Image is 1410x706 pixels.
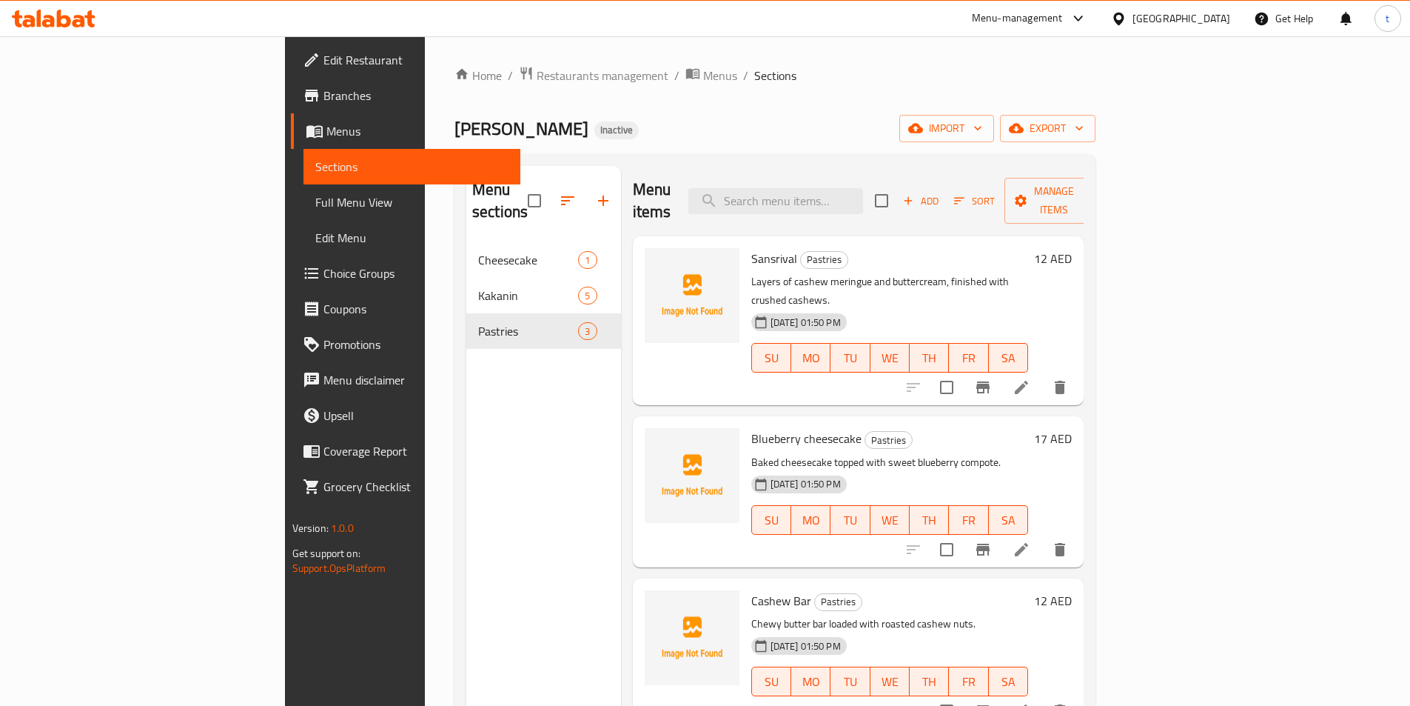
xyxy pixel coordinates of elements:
span: Sort [954,193,995,210]
div: Pastries [800,251,848,269]
button: WE [870,343,910,373]
span: TU [836,671,864,693]
span: Inactive [594,124,639,136]
a: Edit Restaurant [291,42,520,78]
span: MO [797,510,825,531]
span: MO [797,347,825,369]
a: Choice Groups [291,256,520,291]
span: Menus [703,67,737,84]
a: Sections [303,149,520,184]
span: Add [901,193,941,210]
a: Full Menu View [303,184,520,220]
button: SA [989,343,1028,373]
span: Cashew Bar [751,590,811,612]
span: Add item [897,190,944,213]
span: FR [955,671,982,693]
img: Sansrival [645,248,739,343]
span: Select to update [931,372,962,403]
span: SU [758,347,785,369]
div: Kakanin [478,287,578,304]
span: [DATE] 01:50 PM [765,477,847,491]
span: SA [995,510,1022,531]
span: SA [995,671,1022,693]
span: WE [876,347,904,369]
span: SU [758,510,785,531]
div: items [578,287,597,304]
button: TH [910,343,949,373]
h6: 12 AED [1034,590,1072,611]
span: Select section [866,185,897,216]
a: Upsell [291,398,520,433]
div: Inactive [594,121,639,139]
button: TH [910,667,949,696]
span: TH [916,510,943,531]
span: [DATE] 01:50 PM [765,639,847,653]
span: Coverage Report [323,442,508,460]
span: Upsell [323,407,508,424]
button: delete [1042,370,1078,405]
button: WE [870,667,910,696]
h6: 17 AED [1034,428,1072,449]
span: Grocery Checklist [323,478,508,496]
button: SU [751,343,791,373]
span: Menus [326,122,508,140]
a: Promotions [291,327,520,362]
h2: Menu items [633,179,671,223]
a: Restaurants management [519,66,668,85]
span: Cheesecake [478,251,578,269]
button: MO [791,505,830,535]
span: Sansrival [751,247,797,270]
span: Pastries [815,593,862,610]
a: Menus [685,66,737,85]
button: TU [830,667,870,696]
img: Blueberry cheesecake [645,428,739,523]
button: Manage items [1004,178,1104,224]
span: [DATE] 01:50 PM [765,316,847,330]
span: Sort sections [550,183,585,219]
button: FR [949,343,988,373]
span: Pastries [478,322,578,340]
div: items [578,322,597,340]
a: Support.OpsPlatform [292,559,386,578]
img: Cashew Bar [645,590,739,685]
button: MO [791,667,830,696]
span: Edit Restaurant [323,51,508,69]
span: Version: [292,519,329,538]
span: Restaurants management [537,67,668,84]
div: Pastries [814,593,862,611]
button: Branch-specific-item [965,370,1001,405]
span: Promotions [323,336,508,353]
span: 1 [579,253,596,267]
button: Branch-specific-item [965,532,1001,567]
span: TH [916,347,943,369]
span: 3 [579,324,596,339]
span: TU [836,510,864,531]
button: TH [910,505,949,535]
span: TU [836,347,864,369]
div: items [578,251,597,269]
span: WE [876,510,904,531]
span: Sort items [944,190,1004,213]
button: delete [1042,532,1078,567]
a: Menu disclaimer [291,362,520,398]
span: FR [955,510,982,531]
nav: Menu sections [466,236,621,355]
li: / [743,67,748,84]
button: TU [830,343,870,373]
div: Cheesecake1 [466,242,621,278]
h6: 12 AED [1034,248,1072,269]
span: MO [797,671,825,693]
button: FR [949,505,988,535]
span: t [1386,10,1389,27]
input: search [688,188,863,214]
button: FR [949,667,988,696]
span: Edit Menu [315,229,508,247]
span: Coupons [323,300,508,318]
span: Menu disclaimer [323,371,508,389]
a: Coverage Report [291,433,520,469]
span: Blueberry cheesecake [751,427,862,450]
a: Edit menu item [1013,379,1030,396]
button: SU [751,667,791,696]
